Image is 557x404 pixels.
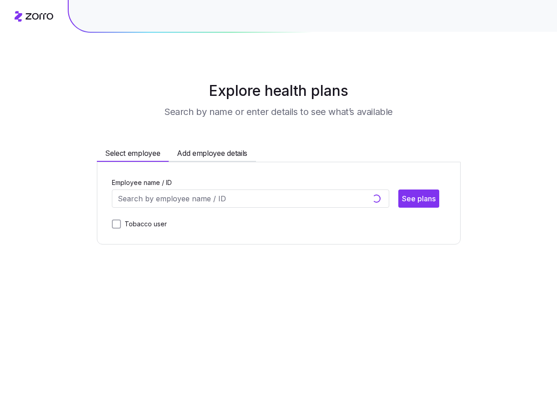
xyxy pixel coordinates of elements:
[177,148,247,159] span: Add employee details
[402,193,436,204] span: See plans
[164,105,393,118] h3: Search by name or enter details to see what’s available
[112,190,389,208] input: Search by employee name / ID
[105,148,160,159] span: Select employee
[398,190,439,208] button: See plans
[121,219,167,229] label: Tobacco user
[53,80,504,102] h1: Explore health plans
[112,178,172,188] label: Employee name / ID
